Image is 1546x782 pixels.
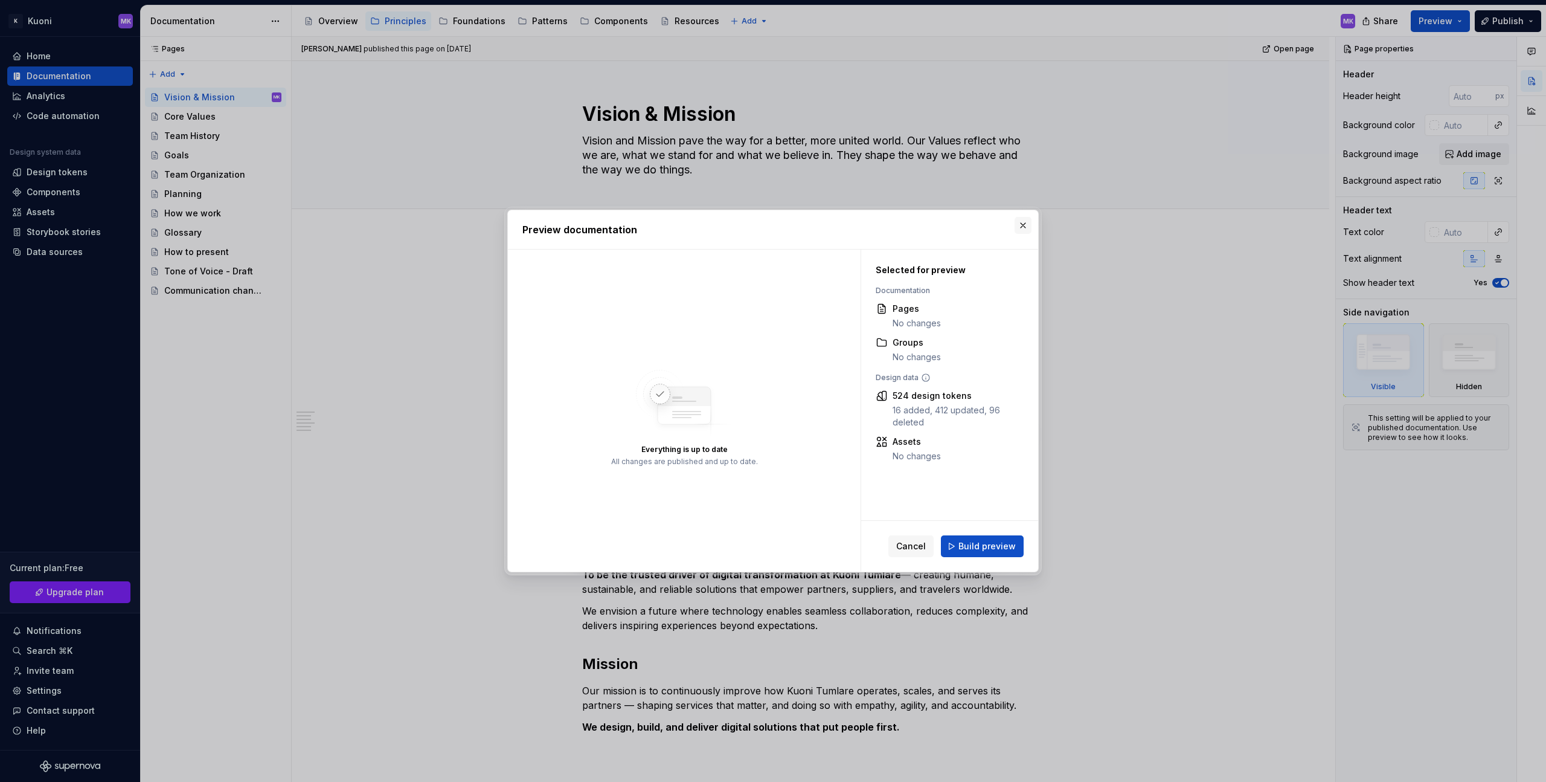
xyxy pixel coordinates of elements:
[876,264,1018,276] div: Selected for preview
[893,337,941,349] div: Groups
[876,286,1018,296] div: Documentation
[641,445,728,454] div: Everything is up to date
[941,535,1024,557] button: Build preview
[876,373,1018,383] div: Design data
[893,390,1018,402] div: 524 design tokens
[896,540,926,552] span: Cancel
[958,540,1016,552] span: Build preview
[893,450,941,462] div: No changes
[893,436,941,448] div: Assets
[893,404,1018,428] div: 16 added, 412 updated, 96 deleted
[893,303,941,315] div: Pages
[893,317,941,329] div: No changes
[611,457,758,467] div: All changes are published and up to date.
[522,222,1024,237] h2: Preview documentation
[893,351,941,363] div: No changes
[888,535,934,557] button: Cancel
